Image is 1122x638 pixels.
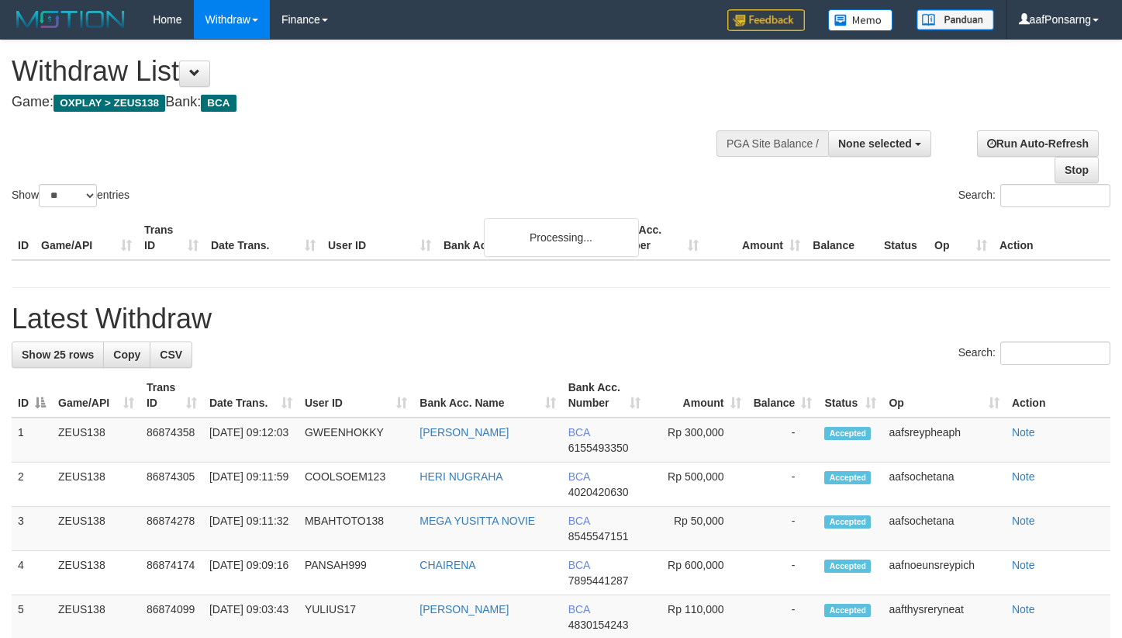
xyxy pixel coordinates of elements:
[52,551,140,595] td: ZEUS138
[1012,470,1035,483] a: Note
[22,348,94,361] span: Show 25 rows
[1012,426,1035,439] a: Note
[882,507,1005,551] td: aafsochetana
[568,574,629,587] span: Copy 7895441287 to clipboard
[12,418,52,463] td: 1
[203,463,299,507] td: [DATE] 09:11:59
[203,551,299,595] td: [DATE] 09:09:16
[299,418,413,463] td: GWEENHOKKY
[52,418,140,463] td: ZEUS138
[12,507,52,551] td: 3
[1012,515,1035,527] a: Note
[419,426,509,439] a: [PERSON_NAME]
[568,559,590,571] span: BCA
[568,426,590,439] span: BCA
[747,373,819,418] th: Balance: activate to sort column ascending
[419,603,509,615] a: [PERSON_NAME]
[824,471,871,484] span: Accepted
[12,184,129,207] label: Show entries
[203,373,299,418] th: Date Trans.: activate to sort column ascending
[203,418,299,463] td: [DATE] 09:12:03
[977,130,1099,157] a: Run Auto-Refresh
[140,463,203,507] td: 86874305
[419,515,535,527] a: MEGA YUSITTA NOVIE
[12,551,52,595] td: 4
[299,507,413,551] td: MBAHTOTO138
[140,373,203,418] th: Trans ID: activate to sort column ascending
[878,216,928,260] th: Status
[113,348,140,361] span: Copy
[413,373,561,418] th: Bank Acc. Name: activate to sort column ascending
[647,463,747,507] td: Rp 500,000
[12,8,129,31] img: MOTION_logo.png
[484,218,639,257] div: Processing...
[1055,157,1099,183] a: Stop
[299,373,413,418] th: User ID: activate to sort column ascending
[882,551,1005,595] td: aafnoeunsreypich
[647,551,747,595] td: Rp 600,000
[12,95,733,110] h4: Game: Bank:
[928,216,993,260] th: Op
[140,551,203,595] td: 86874174
[824,604,871,617] span: Accepted
[12,303,1110,335] h1: Latest Withdraw
[12,463,52,507] td: 2
[54,95,165,112] span: OXPLAY > ZEUS138
[747,551,819,595] td: -
[299,463,413,507] td: COOLSOEM123
[1000,184,1110,207] input: Search:
[705,216,806,260] th: Amount
[201,95,236,112] span: BCA
[747,463,819,507] td: -
[828,130,931,157] button: None selected
[150,342,192,368] a: CSV
[203,507,299,551] td: [DATE] 09:11:32
[647,418,747,463] td: Rp 300,000
[12,342,104,368] a: Show 25 rows
[828,9,893,31] img: Button%20Memo.svg
[958,184,1110,207] label: Search:
[1012,603,1035,615] a: Note
[1000,342,1110,365] input: Search:
[437,216,603,260] th: Bank Acc. Name
[818,373,882,418] th: Status: activate to sort column ascending
[882,418,1005,463] td: aafsreypheaph
[160,348,182,361] span: CSV
[52,373,140,418] th: Game/API: activate to sort column ascending
[568,442,629,454] span: Copy 6155493350 to clipboard
[568,515,590,527] span: BCA
[824,560,871,573] span: Accepted
[603,216,705,260] th: Bank Acc. Number
[419,559,475,571] a: CHAIRENA
[52,507,140,551] td: ZEUS138
[806,216,878,260] th: Balance
[419,470,502,483] a: HERI NUGRAHA
[716,130,828,157] div: PGA Site Balance /
[568,470,590,483] span: BCA
[299,551,413,595] td: PANSAH999
[1006,373,1110,418] th: Action
[647,373,747,418] th: Amount: activate to sort column ascending
[993,216,1110,260] th: Action
[52,463,140,507] td: ZEUS138
[322,216,437,260] th: User ID
[882,373,1005,418] th: Op: activate to sort column ascending
[568,530,629,543] span: Copy 8545547151 to clipboard
[35,216,138,260] th: Game/API
[12,216,35,260] th: ID
[12,56,733,87] h1: Withdraw List
[568,619,629,631] span: Copy 4830154243 to clipboard
[12,373,52,418] th: ID: activate to sort column descending
[747,507,819,551] td: -
[727,9,805,31] img: Feedback.jpg
[140,418,203,463] td: 86874358
[958,342,1110,365] label: Search:
[103,342,150,368] a: Copy
[140,507,203,551] td: 86874278
[39,184,97,207] select: Showentries
[838,137,912,150] span: None selected
[568,486,629,498] span: Copy 4020420630 to clipboard
[824,427,871,440] span: Accepted
[138,216,205,260] th: Trans ID
[205,216,322,260] th: Date Trans.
